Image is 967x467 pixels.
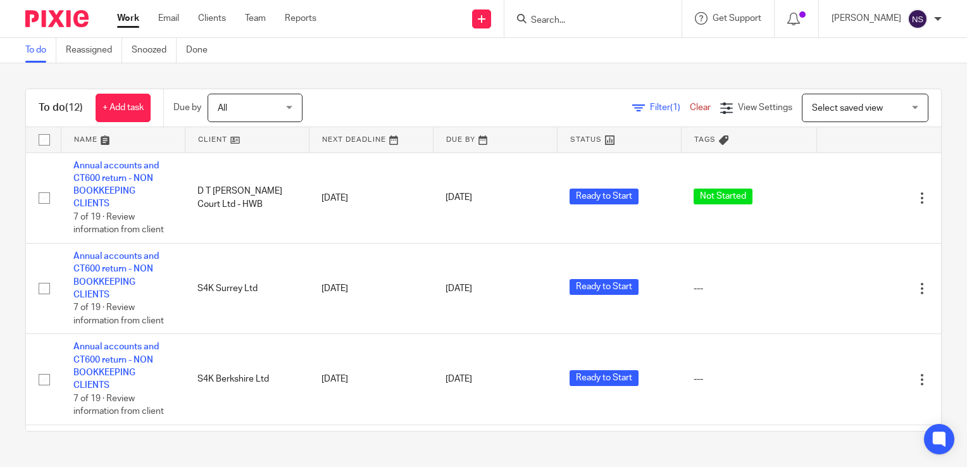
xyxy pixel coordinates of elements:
[530,15,644,27] input: Search
[25,10,89,27] img: Pixie
[309,243,433,333] td: [DATE]
[158,12,179,25] a: Email
[446,194,472,202] span: [DATE]
[117,12,139,25] a: Work
[570,189,639,204] span: Ready to Start
[25,38,56,63] a: To do
[570,279,639,295] span: Ready to Start
[218,104,227,113] span: All
[65,103,83,113] span: (12)
[245,12,266,25] a: Team
[285,12,316,25] a: Reports
[132,38,177,63] a: Snoozed
[185,153,309,243] td: D T [PERSON_NAME] Court Ltd - HWB
[39,101,83,115] h1: To do
[73,394,164,416] span: 7 of 19 · Review information from client
[812,104,883,113] span: Select saved view
[670,103,680,112] span: (1)
[309,153,433,243] td: [DATE]
[185,243,309,333] td: S4K Surrey Ltd
[198,12,226,25] a: Clients
[185,334,309,425] td: S4K Berkshire Ltd
[96,94,151,122] a: + Add task
[694,373,804,385] div: ---
[173,101,201,114] p: Due by
[186,38,217,63] a: Done
[66,38,122,63] a: Reassigned
[73,303,164,325] span: 7 of 19 · Review information from client
[73,252,159,299] a: Annual accounts and CT600 return - NON BOOKKEEPING CLIENTS
[713,14,761,23] span: Get Support
[73,213,164,235] span: 7 of 19 · Review information from client
[908,9,928,29] img: svg%3E
[832,12,901,25] p: [PERSON_NAME]
[694,282,804,295] div: ---
[73,161,159,209] a: Annual accounts and CT600 return - NON BOOKKEEPING CLIENTS
[73,342,159,390] a: Annual accounts and CT600 return - NON BOOKKEEPING CLIENTS
[570,370,639,386] span: Ready to Start
[738,103,792,112] span: View Settings
[650,103,690,112] span: Filter
[446,284,472,293] span: [DATE]
[694,136,716,143] span: Tags
[690,103,711,112] a: Clear
[309,334,433,425] td: [DATE]
[694,189,752,204] span: Not Started
[446,375,472,383] span: [DATE]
